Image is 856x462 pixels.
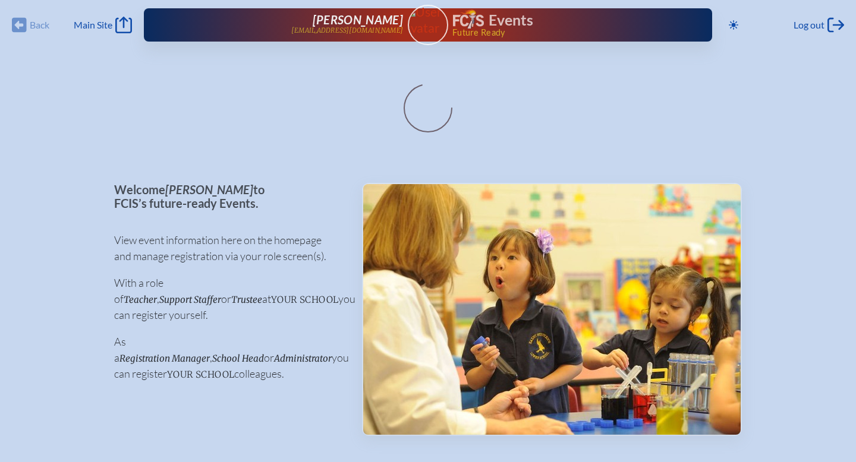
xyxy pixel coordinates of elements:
[274,353,332,364] span: Administrator
[119,353,210,364] span: Registration Manager
[114,183,343,210] p: Welcome to FCIS’s future-ready Events.
[74,17,132,33] a: Main Site
[452,29,674,37] span: Future Ready
[363,184,741,435] img: Events
[271,294,338,305] span: your school
[291,27,403,34] p: [EMAIL_ADDRESS][DOMAIN_NAME]
[167,369,234,380] span: your school
[402,4,453,36] img: User Avatar
[408,5,448,45] a: User Avatar
[313,12,403,27] span: [PERSON_NAME]
[231,294,262,305] span: Trustee
[114,275,343,323] p: With a role of , or at you can register yourself.
[794,19,824,31] span: Log out
[159,294,221,305] span: Support Staffer
[182,13,403,37] a: [PERSON_NAME][EMAIL_ADDRESS][DOMAIN_NAME]
[114,232,343,264] p: View event information here on the homepage and manage registration via your role screen(s).
[212,353,264,364] span: School Head
[74,19,112,31] span: Main Site
[124,294,157,305] span: Teacher
[453,10,674,37] div: FCIS Events — Future ready
[114,334,343,382] p: As a , or you can register colleagues.
[165,182,253,197] span: [PERSON_NAME]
